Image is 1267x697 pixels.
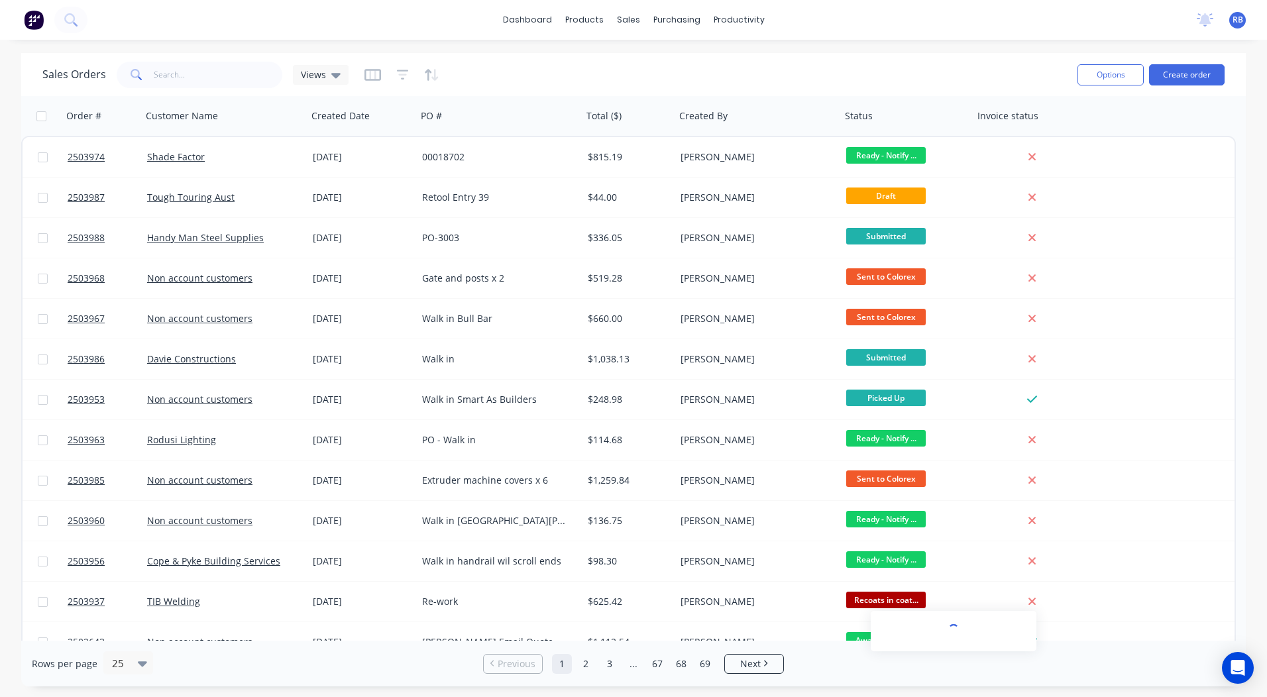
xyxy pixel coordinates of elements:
div: [DATE] [313,474,412,487]
a: 2502643 [68,622,147,662]
span: Sent to Colorex [846,268,926,285]
div: $815.19 [588,150,666,164]
div: [PERSON_NAME] [681,393,828,406]
a: Page 3 [600,654,620,674]
div: Customer Name [146,109,218,123]
a: Handy Man Steel Supplies [147,231,264,244]
div: $336.05 [588,231,666,244]
div: Created Date [311,109,370,123]
span: 2503974 [68,150,105,164]
span: Ready - Notify ... [846,551,926,568]
div: [DATE] [313,595,412,608]
div: [PERSON_NAME] [681,231,828,244]
a: Rodusi Lighting [147,433,216,446]
div: [DATE] [313,393,412,406]
div: [DATE] [313,555,412,568]
a: 2503963 [68,420,147,460]
div: Status [845,109,873,123]
div: [DATE] [313,191,412,204]
span: Draft [846,188,926,204]
a: Non account customers [147,635,252,648]
a: Cope & Pyke Building Services [147,555,280,567]
div: products [559,10,610,30]
div: PO # [421,109,442,123]
div: Order # [66,109,101,123]
div: [DATE] [313,635,412,649]
a: 2503956 [68,541,147,581]
a: Non account customers [147,272,252,284]
div: $136.75 [588,514,666,527]
a: 2503960 [68,501,147,541]
a: 2503985 [68,460,147,500]
div: $625.42 [588,595,666,608]
span: 2503967 [68,312,105,325]
div: Re-work [422,595,569,608]
span: 2503987 [68,191,105,204]
div: [PERSON_NAME] [681,514,828,527]
ul: Pagination [478,654,789,674]
a: Next page [725,657,783,670]
a: Jump forward [624,654,643,674]
div: Invoice status [977,109,1038,123]
div: $248.98 [588,393,666,406]
div: [PERSON_NAME] [681,312,828,325]
a: 2503953 [68,380,147,419]
a: Page 1 is your current page [552,654,572,674]
div: $1,112.54 [588,635,666,649]
span: Ready - Notify ... [846,511,926,527]
a: dashboard [496,10,559,30]
a: 2503986 [68,339,147,379]
span: Submitted [846,228,926,244]
div: $98.30 [588,555,666,568]
span: 2503953 [68,393,105,406]
a: Previous page [484,657,542,670]
div: Walk in [GEOGRAPHIC_DATA][PERSON_NAME] [422,514,569,527]
a: Non account customers [147,474,252,486]
div: sales [610,10,647,30]
div: [DATE] [313,514,412,527]
div: $519.28 [588,272,666,285]
div: PO - Walk in [422,433,569,447]
a: TIB Welding [147,595,200,608]
a: 2503937 [68,582,147,621]
div: [DATE] [313,352,412,366]
div: [PERSON_NAME] Email Quote [422,635,569,649]
span: Next [740,657,761,670]
div: [PERSON_NAME] [681,555,828,568]
a: Davie Constructions [147,352,236,365]
a: Non account customers [147,312,252,325]
span: Sent to Colorex [846,309,926,325]
span: Ready - Notify ... [846,430,926,447]
div: 00018702 [422,150,569,164]
span: RB [1233,14,1243,26]
span: Ready - Notify ... [846,147,926,164]
div: Created By [679,109,728,123]
a: 2503967 [68,299,147,339]
div: Open Intercom Messenger [1222,652,1254,684]
a: 2503968 [68,258,147,298]
div: $44.00 [588,191,666,204]
div: $114.68 [588,433,666,447]
img: Factory [24,10,44,30]
span: Views [301,68,326,81]
div: $1,038.13 [588,352,666,366]
div: productivity [707,10,771,30]
div: [DATE] [313,312,412,325]
div: [PERSON_NAME] [681,191,828,204]
span: 2503985 [68,474,105,487]
span: 2503988 [68,231,105,244]
a: 2503988 [68,218,147,258]
div: [DATE] [313,231,412,244]
button: Create order [1149,64,1225,85]
div: $1,259.84 [588,474,666,487]
a: 2503987 [68,178,147,217]
div: Walk in [422,352,569,366]
div: [PERSON_NAME] [681,595,828,608]
a: Tough Touring Aust [147,191,235,203]
a: Page 69 [695,654,715,674]
a: 2503974 [68,137,147,177]
div: Retool Entry 39 [422,191,569,204]
div: Extruder machine covers x 6 [422,474,569,487]
div: [DATE] [313,433,412,447]
div: purchasing [647,10,707,30]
